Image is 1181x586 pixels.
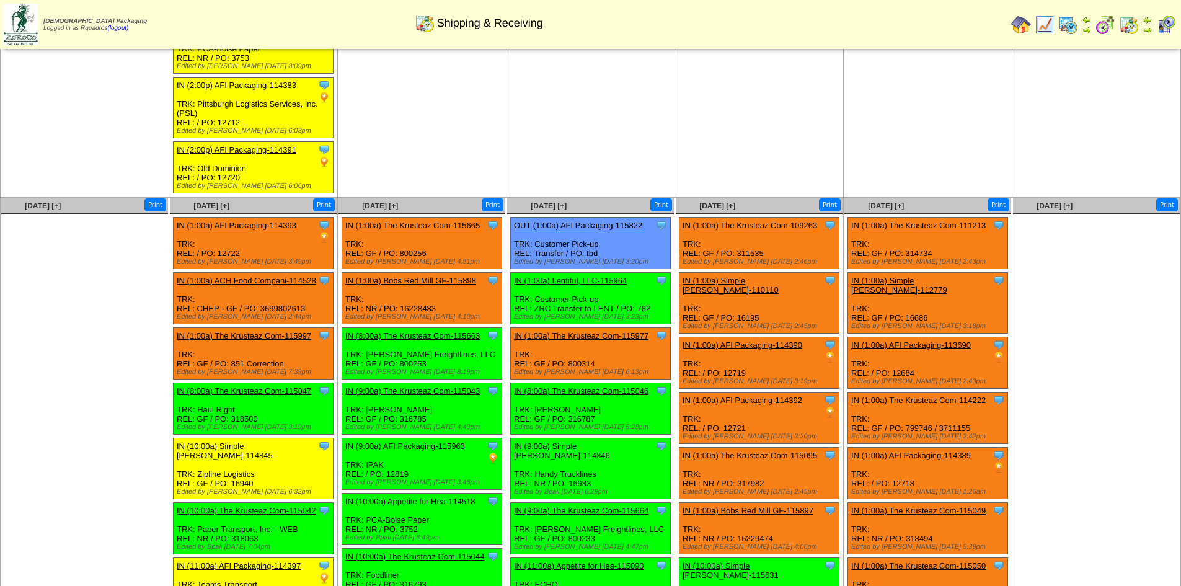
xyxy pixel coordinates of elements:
[174,218,334,269] div: TRK: REL: / PO: 12722
[345,331,480,340] a: IN (8:00a) The Krusteaz Com-115663
[848,218,1008,269] div: TRK: REL: GF / PO: 314734
[824,274,836,286] img: Tooltip
[174,503,334,554] div: TRK: Paper Transport, Inc. - WEB REL: NR / PO: 318063
[174,328,334,380] div: TRK: REL: GF / PO: 851 Correction
[318,156,330,168] img: PO
[514,543,670,551] div: Edited by [PERSON_NAME] [DATE] 4:47pm
[177,331,311,340] a: IN (1:00a) The Krusteaz Com-115997
[318,440,330,452] img: Tooltip
[1095,15,1115,35] img: calendarblend.gif
[824,449,836,461] img: Tooltip
[487,452,499,464] img: PO
[851,451,971,460] a: IN (1:00a) AFI Packaging-114389
[487,384,499,397] img: Tooltip
[683,506,813,515] a: IN (1:00a) Bobs Red Mill GF-115897
[514,561,644,570] a: IN (11:00a) Appetite for Hea-115090
[679,448,839,499] div: TRK: REL: NR / PO: 317982
[655,440,668,452] img: Tooltip
[318,219,330,231] img: Tooltip
[1143,25,1152,35] img: arrowright.gif
[487,219,499,231] img: Tooltip
[345,442,465,451] a: IN (9:00a) AFI Packaging-115963
[851,488,1007,495] div: Edited by [PERSON_NAME] [DATE] 1:26am
[683,451,817,460] a: IN (1:00a) The Krusteaz Com-115095
[342,494,502,545] div: TRK: PCA-Boise Paper REL: NR / PO: 3752
[511,273,671,324] div: TRK: Customer Pick-up REL: ZRC Transfer to LENT / PO: 782
[824,219,836,231] img: Tooltip
[514,488,670,495] div: Edited by Bpali [DATE] 6:29pm
[174,78,334,138] div: TRK: Pittsburgh Logistics Services, Inc. (PSL) REL: / PO: 12712
[174,438,334,499] div: TRK: Zipline Logistics REL: GF / PO: 16940
[514,424,670,431] div: Edited by [PERSON_NAME] [DATE] 5:28pm
[655,559,668,572] img: Tooltip
[1082,25,1092,35] img: arrowright.gif
[993,449,1005,461] img: Tooltip
[177,442,273,460] a: IN (10:00a) Simple [PERSON_NAME]-114845
[1156,15,1176,35] img: calendarcustomer.gif
[1143,15,1152,25] img: arrowleft.gif
[487,329,499,342] img: Tooltip
[1156,198,1178,211] button: Print
[851,221,986,230] a: IN (1:00a) The Krusteaz Com-111213
[487,495,499,507] img: Tooltip
[345,258,502,265] div: Edited by [PERSON_NAME] [DATE] 4:51pm
[318,91,330,104] img: PO
[177,182,333,190] div: Edited by [PERSON_NAME] [DATE] 6:06pm
[851,506,986,515] a: IN (1:00a) The Krusteaz Com-115049
[4,4,38,45] img: zoroco-logo-small.webp
[177,313,333,321] div: Edited by [PERSON_NAME] [DATE] 2:44pm
[318,274,330,286] img: Tooltip
[177,81,296,90] a: IN (2:00p) AFI Packaging-114383
[993,219,1005,231] img: Tooltip
[514,221,642,230] a: OUT (1:00a) AFI Packaging-115822
[993,351,1005,363] img: PO
[824,504,836,517] img: Tooltip
[514,506,648,515] a: IN (9:00a) The Krusteaz Com-115664
[362,202,398,210] span: [DATE] [+]
[1058,15,1078,35] img: calendarprod.gif
[177,506,316,515] a: IN (10:00a) The Krusteaz Com-115042
[415,13,435,33] img: calendarinout.gif
[514,442,610,460] a: IN (9:00a) Simple [PERSON_NAME]-114846
[1082,15,1092,25] img: arrowleft.gif
[993,461,1005,474] img: PO
[318,504,330,517] img: Tooltip
[824,394,836,406] img: Tooltip
[318,231,330,244] img: PO
[1119,15,1139,35] img: calendarinout.gif
[345,368,502,376] div: Edited by [PERSON_NAME] [DATE] 8:19pm
[342,438,502,490] div: TRK: IPAK REL: / PO: 12819
[511,503,671,554] div: TRK: [PERSON_NAME] Freightlines, LLC REL: GF / PO: 800233
[144,198,166,211] button: Print
[177,561,301,570] a: IN (11:00a) AFI Packaging-114397
[699,202,735,210] span: [DATE] [+]
[679,393,839,444] div: TRK: REL: / PO: 12721
[345,424,502,431] div: Edited by [PERSON_NAME] [DATE] 4:43pm
[174,142,334,193] div: TRK: Old Dominion REL: / PO: 12720
[193,202,229,210] a: [DATE] [+]
[487,550,499,562] img: Tooltip
[683,561,779,580] a: IN (10:00a) Simple [PERSON_NAME]-115631
[177,145,296,154] a: IN (2:00p) AFI Packaging-114391
[683,258,839,265] div: Edited by [PERSON_NAME] [DATE] 2:46pm
[342,218,502,269] div: TRK: REL: GF / PO: 800256
[177,488,333,495] div: Edited by [PERSON_NAME] [DATE] 6:32pm
[174,383,334,435] div: TRK: Haul Right REL: GF / PO: 318500
[514,386,648,396] a: IN (8:00a) The Krusteaz Com-115046
[43,18,147,32] span: Logged in as Rquadros
[993,394,1005,406] img: Tooltip
[345,221,480,230] a: IN (1:00a) The Krusteaz Com-115665
[848,337,1008,389] div: TRK: REL: / PO: 12684
[683,433,839,440] div: Edited by [PERSON_NAME] [DATE] 3:20pm
[511,383,671,435] div: TRK: [PERSON_NAME] REL: GF / PO: 316787
[514,368,670,376] div: Edited by [PERSON_NAME] [DATE] 6:13pm
[851,276,947,295] a: IN (1:00a) Simple [PERSON_NAME]-112779
[1037,202,1073,210] a: [DATE] [+]
[177,221,296,230] a: IN (1:00a) AFI Packaging-114393
[650,198,672,211] button: Print
[683,488,839,495] div: Edited by [PERSON_NAME] [DATE] 2:45pm
[318,559,330,572] img: Tooltip
[679,273,839,334] div: TRK: REL: GF / PO: 16195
